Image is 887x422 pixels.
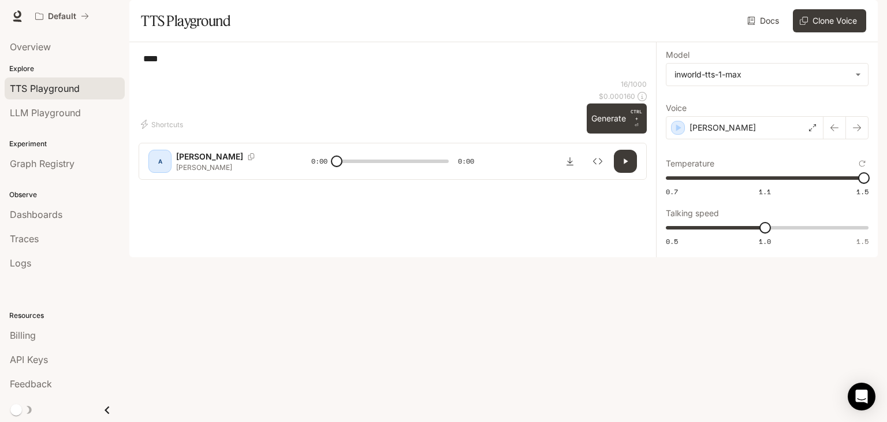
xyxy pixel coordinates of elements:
button: Copy Voice ID [243,153,259,160]
div: inworld-tts-1-max [666,64,868,86]
span: 1.5 [856,236,869,246]
span: 0.7 [666,187,678,197]
button: Download audio [558,150,582,173]
p: CTRL + [631,108,642,122]
span: 0.5 [666,236,678,246]
p: $ 0.000160 [599,91,635,101]
p: [PERSON_NAME] [176,151,243,162]
div: Open Intercom Messenger [848,383,875,410]
p: Default [48,12,76,21]
p: Talking speed [666,209,719,217]
button: Inspect [586,150,609,173]
span: 1.1 [759,187,771,197]
button: Clone Voice [793,9,866,32]
a: Docs [745,9,784,32]
div: A [151,152,169,171]
div: inworld-tts-1-max [674,69,849,80]
h1: TTS Playground [141,9,230,32]
p: Model [666,51,690,59]
span: 1.5 [856,187,869,197]
p: ⏎ [631,108,642,129]
p: Voice [666,104,687,112]
span: 1.0 [759,236,771,246]
p: 16 / 1000 [621,79,647,89]
button: GenerateCTRL +⏎ [587,103,647,134]
button: Shortcuts [139,115,188,134]
button: Reset to default [856,157,869,170]
p: [PERSON_NAME] [176,162,284,172]
p: Temperature [666,160,714,168]
button: All workspaces [30,5,94,28]
span: 0:00 [458,156,474,167]
p: [PERSON_NAME] [690,122,756,134]
span: 0:00 [311,156,327,167]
